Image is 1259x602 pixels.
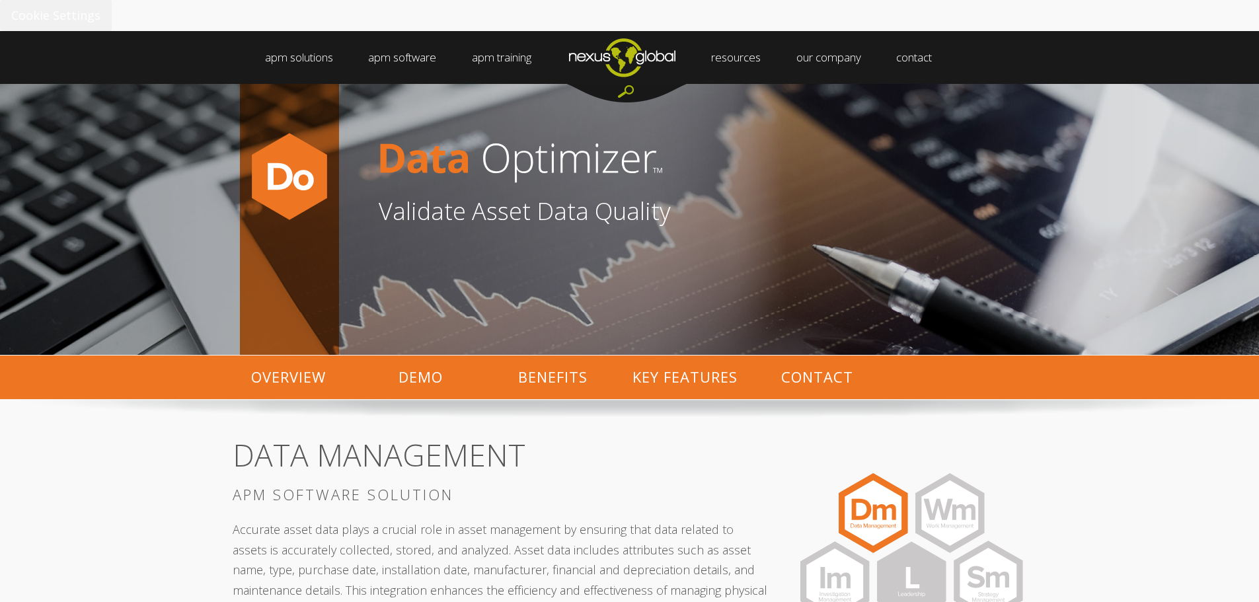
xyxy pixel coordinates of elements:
p: KEY FEATURES [619,356,751,398]
p: DEMO [355,356,487,398]
p: OVERVIEW [223,356,355,398]
a: contact [882,31,946,84]
img: ng_logo_web [551,31,693,83]
a: Home [551,30,693,83]
a: apm software [354,31,451,84]
p: BENEFITS [487,356,619,398]
span: DATA MANAGEMENT [233,434,525,475]
div: Navigation Menu [231,31,1028,84]
a: apm solutions [250,31,348,84]
a: resources [697,31,775,84]
a: our company [782,31,876,84]
h1: Validate Asset Data Quality [379,200,1020,223]
a: apm training [457,31,546,84]
img: DataOpthorizontal-no-icon [379,117,827,200]
p: CONTACT [751,356,884,398]
img: Data-optimizer [243,130,336,223]
h3: APM SOFTWARE SOLUTION [233,486,770,503]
